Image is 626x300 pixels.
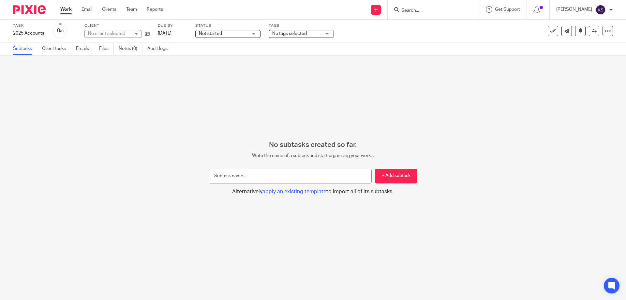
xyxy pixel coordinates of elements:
[76,42,94,55] a: Emails
[195,23,261,28] label: Status
[147,42,172,55] a: Audit logs
[401,8,459,14] input: Search
[209,152,417,159] p: Write the name of a subtask and start organising your work...
[119,42,142,55] a: Notes (0)
[13,5,46,14] img: Pixie
[88,30,130,37] div: No client selected
[13,23,44,28] label: Task
[158,31,171,36] span: [DATE]
[209,188,417,195] button: Alternativelyapply an existing templateto import all of its subtasks.
[99,42,114,55] a: Files
[102,6,116,13] a: Clients
[375,169,417,183] button: + Add subtask
[495,7,520,12] span: Get Support
[13,30,44,37] div: 2025 Accounts
[158,23,187,28] label: Due by
[272,31,307,36] span: No tags selected
[556,6,592,13] p: [PERSON_NAME]
[60,6,72,13] a: Work
[126,6,137,13] a: Team
[57,27,64,35] div: 0
[82,6,92,13] a: Email
[199,31,222,36] span: Not started
[262,189,326,194] span: apply an existing template
[269,23,334,28] label: Tags
[147,6,163,13] a: Reports
[209,169,372,183] input: Subtask name...
[42,42,71,55] a: Client tasks
[209,141,417,149] h2: No subtasks created so far.
[13,42,37,55] a: Subtasks
[84,23,150,28] label: Client
[60,29,64,33] small: /0
[595,5,606,15] img: svg%3E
